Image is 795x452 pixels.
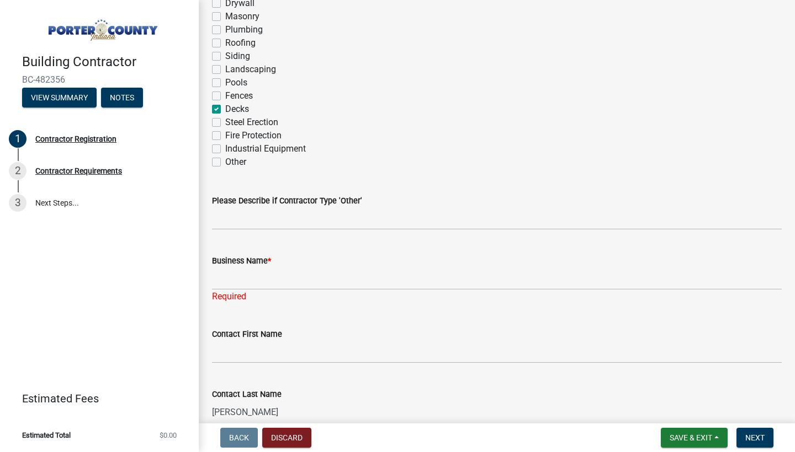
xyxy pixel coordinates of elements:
[101,88,143,107] button: Notes
[225,116,278,129] label: Steel Erection
[35,135,116,143] div: Contractor Registration
[212,290,782,303] div: Required
[35,167,122,175] div: Contractor Requirements
[9,194,26,212] div: 3
[745,433,765,442] span: Next
[22,74,177,85] span: BC-482356
[9,388,181,410] a: Estimated Fees
[661,428,728,448] button: Save & Exit
[212,331,282,338] label: Contact First Name
[225,103,249,116] label: Decks
[9,130,26,148] div: 1
[225,10,259,23] label: Masonry
[225,36,256,50] label: Roofing
[225,155,246,169] label: Other
[225,129,282,142] label: Fire Protection
[262,428,311,448] button: Discard
[225,63,276,76] label: Landscaping
[22,12,181,42] img: Porter County, Indiana
[225,50,250,63] label: Siding
[670,433,712,442] span: Save & Exit
[212,197,362,205] label: Please Describe if Contractor Type 'Other'
[22,432,71,439] span: Estimated Total
[212,257,271,265] label: Business Name
[22,54,190,70] h4: Building Contractor
[22,94,97,103] wm-modal-confirm: Summary
[225,23,263,36] label: Plumbing
[9,162,26,180] div: 2
[225,89,253,103] label: Fences
[212,391,282,399] label: Contact Last Name
[160,432,177,439] span: $0.00
[220,428,258,448] button: Back
[736,428,773,448] button: Next
[101,94,143,103] wm-modal-confirm: Notes
[225,76,247,89] label: Pools
[229,433,249,442] span: Back
[225,142,306,155] label: Industrial Equipment
[22,88,97,107] button: View Summary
